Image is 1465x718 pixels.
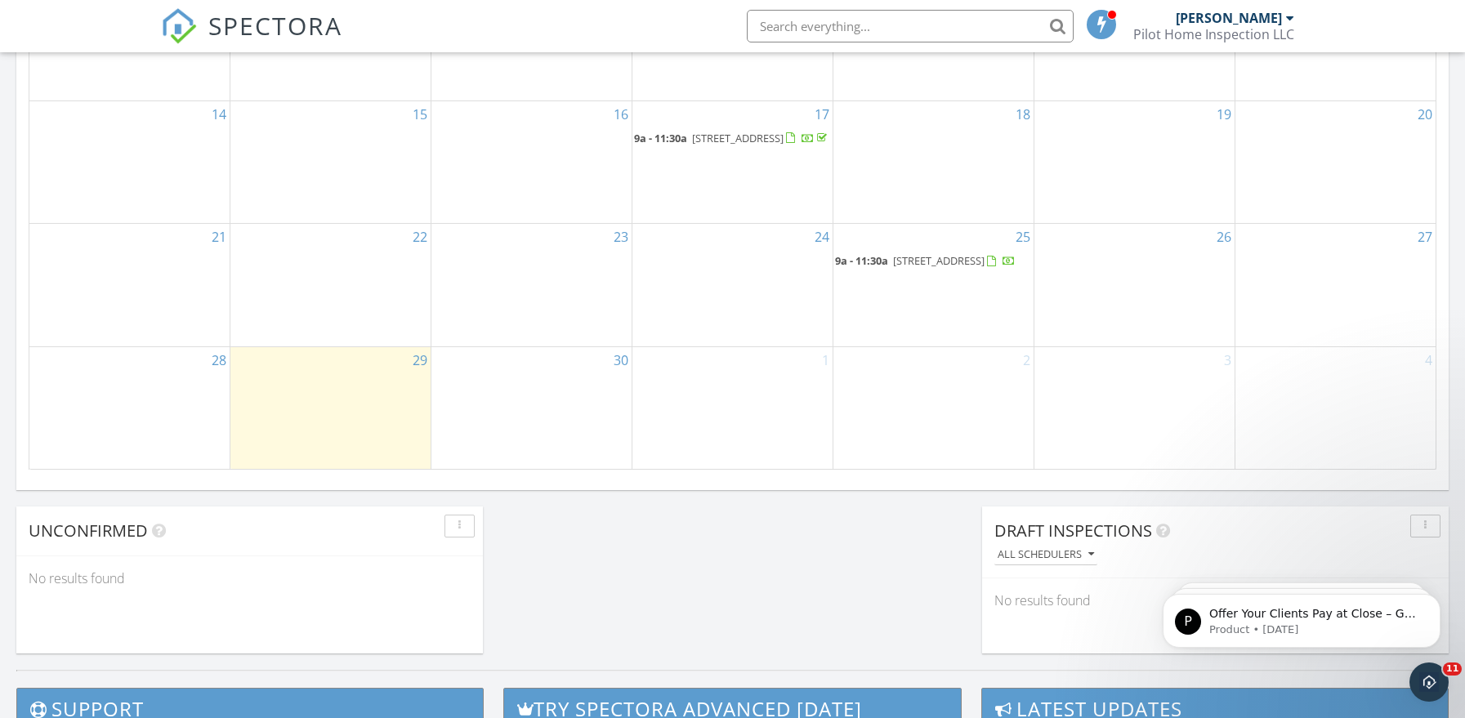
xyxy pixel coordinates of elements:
[632,346,833,468] td: Go to October 1, 2025
[1235,346,1436,468] td: Go to October 4, 2025
[1012,224,1034,250] a: Go to September 25, 2025
[1409,662,1449,702] iframe: Intercom live chat
[230,346,431,468] td: Go to September 29, 2025
[409,101,431,127] a: Go to September 15, 2025
[610,347,632,373] a: Go to September 30, 2025
[1213,224,1235,250] a: Go to September 26, 2025
[431,346,632,468] td: Go to September 30, 2025
[29,520,148,542] span: Unconfirmed
[634,131,687,145] span: 9a - 11:30a
[1414,101,1436,127] a: Go to September 20, 2025
[692,131,784,145] span: [STREET_ADDRESS]
[1235,224,1436,347] td: Go to September 27, 2025
[994,520,1152,542] span: Draft Inspections
[29,224,230,347] td: Go to September 21, 2025
[208,101,230,127] a: Go to September 14, 2025
[747,10,1074,42] input: Search everything...
[1235,100,1436,224] td: Go to September 20, 2025
[1034,224,1235,347] td: Go to September 26, 2025
[71,63,282,78] p: Message from Product, sent 6w ago
[833,346,1034,468] td: Go to October 2, 2025
[1422,347,1436,373] a: Go to October 4, 2025
[208,8,342,42] span: SPECTORA
[811,101,833,127] a: Go to September 17, 2025
[811,224,833,250] a: Go to September 24, 2025
[409,224,431,250] a: Go to September 22, 2025
[1443,662,1462,676] span: 11
[1020,347,1034,373] a: Go to October 2, 2025
[1414,224,1436,250] a: Go to September 27, 2025
[632,224,833,347] td: Go to September 24, 2025
[634,131,830,145] a: 9a - 11:30a [STREET_ADDRESS]
[835,253,888,268] span: 9a - 11:30a
[819,347,833,373] a: Go to October 1, 2025
[409,347,431,373] a: Go to September 29, 2025
[1221,347,1235,373] a: Go to October 3, 2025
[982,578,1449,622] div: No results found
[1012,101,1034,127] a: Go to September 18, 2025
[1213,101,1235,127] a: Go to September 19, 2025
[835,252,1032,271] a: 9a - 11:30a [STREET_ADDRESS]
[610,101,632,127] a: Go to September 16, 2025
[161,8,197,44] img: The Best Home Inspection Software - Spectora
[29,346,230,468] td: Go to September 28, 2025
[29,100,230,224] td: Go to September 14, 2025
[632,100,833,224] td: Go to September 17, 2025
[833,224,1034,347] td: Go to September 25, 2025
[431,224,632,347] td: Go to September 23, 2025
[998,549,1094,560] div: All schedulers
[431,100,632,224] td: Go to September 16, 2025
[161,22,342,56] a: SPECTORA
[1034,100,1235,224] td: Go to September 19, 2025
[1176,10,1282,26] div: [PERSON_NAME]
[1133,26,1294,42] div: Pilot Home Inspection LLC
[230,100,431,224] td: Go to September 15, 2025
[71,47,282,353] span: Offer Your Clients Pay at Close – Get Early Access Pay at Close (PAC) lets your clients defer ins...
[208,224,230,250] a: Go to September 21, 2025
[16,556,483,600] div: No results found
[634,129,831,149] a: 9a - 11:30a [STREET_ADDRESS]
[833,100,1034,224] td: Go to September 18, 2025
[1138,560,1465,674] iframe: Intercom notifications message
[893,253,985,268] span: [STREET_ADDRESS]
[1034,346,1235,468] td: Go to October 3, 2025
[230,224,431,347] td: Go to September 22, 2025
[994,544,1097,566] button: All schedulers
[835,253,1016,268] a: 9a - 11:30a [STREET_ADDRESS]
[610,224,632,250] a: Go to September 23, 2025
[208,347,230,373] a: Go to September 28, 2025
